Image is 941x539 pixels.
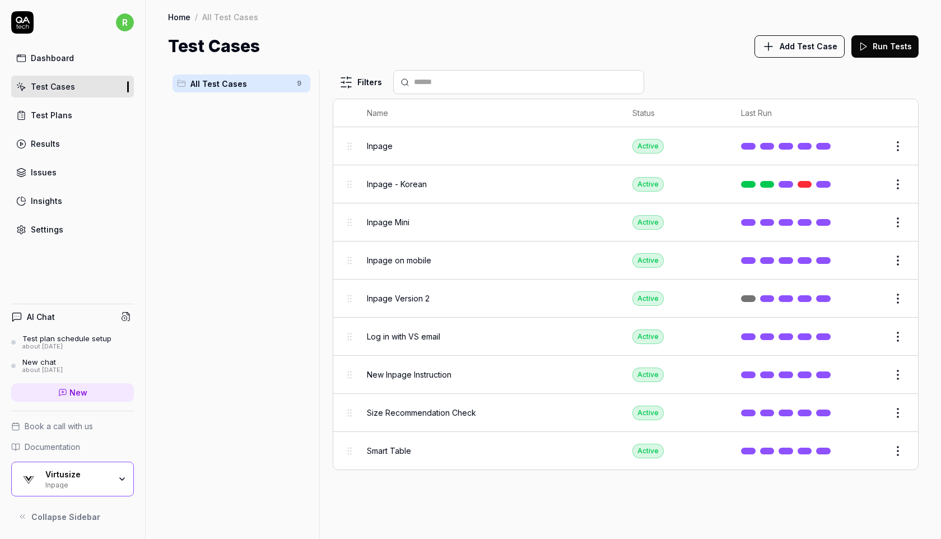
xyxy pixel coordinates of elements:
tr: Smart TableActive [333,432,918,470]
span: Add Test Case [780,40,837,52]
a: Settings [11,219,134,240]
h1: Test Cases [168,34,260,59]
tr: InpageActive [333,127,918,165]
div: Test Plans [31,109,72,121]
div: Active [632,291,664,306]
span: Inpage on mobile [367,254,431,266]
a: Test plan schedule setupabout [DATE] [11,334,134,351]
tr: Size Recommendation CheckActive [333,394,918,432]
tr: Log in with VS emailActive [333,318,918,356]
th: Name [356,99,622,127]
span: New [69,387,87,398]
th: Status [621,99,730,127]
tr: Inpage MiniActive [333,203,918,241]
span: r [116,13,134,31]
div: Virtusize [45,470,110,480]
div: Active [632,406,664,420]
div: Active [632,368,664,382]
h4: AI Chat [27,311,55,323]
div: Active [632,444,664,458]
img: Virtusize Logo [18,469,39,489]
div: Active [632,215,664,230]
tr: Inpage on mobileActive [333,241,918,280]
div: Active [632,253,664,268]
a: Test Plans [11,104,134,126]
span: All Test Cases [190,78,290,90]
div: Active [632,177,664,192]
div: Test plan schedule setup [22,334,111,343]
span: New Inpage Instruction [367,369,451,380]
span: 9 [292,77,306,90]
a: New chatabout [DATE] [11,357,134,374]
button: Collapse Sidebar [11,505,134,528]
a: Results [11,133,134,155]
a: Issues [11,161,134,183]
div: Inpage [45,480,110,489]
a: Book a call with us [11,420,134,432]
button: r [116,11,134,34]
div: Active [632,329,664,344]
button: Virtusize LogoVirtusizeInpage [11,462,134,496]
span: Book a call with us [25,420,93,432]
div: New chat [22,357,63,366]
div: Results [31,138,60,150]
tr: Inpage - KoreanActive [333,165,918,203]
span: Collapse Sidebar [31,511,100,523]
button: Add Test Case [754,35,845,58]
tr: Inpage Version 2Active [333,280,918,318]
span: Smart Table [367,445,411,457]
th: Last Run [730,99,846,127]
div: Dashboard [31,52,74,64]
div: about [DATE] [22,366,63,374]
div: Active [632,139,664,154]
button: Run Tests [851,35,919,58]
a: Documentation [11,441,134,453]
a: Home [168,11,190,22]
div: Settings [31,224,63,235]
div: Test Cases [31,81,75,92]
div: Insights [31,195,62,207]
div: about [DATE] [22,343,111,351]
a: Insights [11,190,134,212]
button: Filters [333,71,389,94]
div: Issues [31,166,57,178]
span: Size Recommendation Check [367,407,476,419]
span: Inpage Mini [367,216,409,228]
span: Documentation [25,441,80,453]
span: Inpage Version 2 [367,292,430,304]
tr: New Inpage InstructionActive [333,356,918,394]
span: Log in with VS email [367,331,440,342]
a: Test Cases [11,76,134,97]
a: New [11,383,134,402]
div: / [195,11,198,22]
div: All Test Cases [202,11,258,22]
span: Inpage [367,140,393,152]
span: Inpage - Korean [367,178,427,190]
a: Dashboard [11,47,134,69]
